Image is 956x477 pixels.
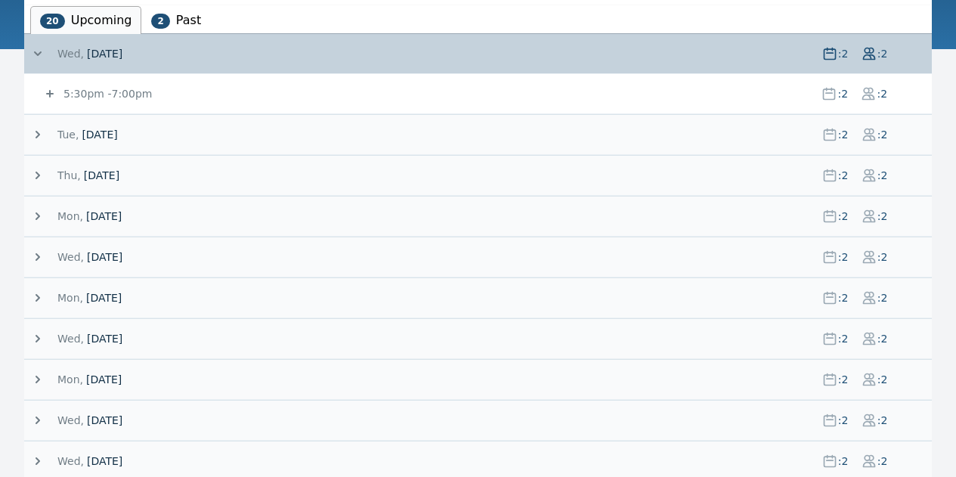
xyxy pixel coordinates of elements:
li: Past [141,6,211,34]
span: Wed, [57,249,84,265]
span: : 2 [837,86,849,101]
span: Mon, [57,372,83,387]
span: [DATE] [82,127,117,142]
small: 5:30pm - 7:00pm [60,88,152,100]
span: [DATE] [87,331,122,346]
button: Wed,[DATE]:2:2 [30,46,932,61]
span: : 2 [877,290,889,305]
span: : 2 [837,372,849,387]
span: : 2 [876,86,888,101]
span: [DATE] [87,454,122,469]
span: Mon, [57,290,83,305]
button: Tue,[DATE]:2:2 [30,127,932,142]
li: Upcoming [30,6,141,34]
span: [DATE] [87,249,122,265]
span: : 2 [877,413,889,428]
span: : 2 [877,331,889,346]
span: Wed, [57,413,84,428]
button: Wed,[DATE]:2:2 [30,413,932,428]
button: Wed,[DATE]:2:2 [30,249,932,265]
span: : 2 [877,46,889,61]
span: [DATE] [86,372,122,387]
span: [DATE] [84,168,119,183]
span: Wed, [57,46,84,61]
span: : 2 [877,454,889,469]
button: Wed,[DATE]:2:2 [30,454,932,469]
span: : 2 [877,249,889,265]
span: : 2 [877,127,889,142]
span: 20 [40,14,65,29]
span: : 2 [877,209,889,224]
span: Wed, [57,454,84,469]
span: Tue, [57,127,79,142]
span: : 2 [837,46,849,61]
span: 2 [151,14,169,29]
span: Wed, [57,331,84,346]
span: : 2 [837,168,849,183]
span: Mon, [57,209,83,224]
button: Wed,[DATE]:2:2 [30,331,932,346]
span: : 2 [837,209,849,224]
span: : 2 [837,454,849,469]
span: : 2 [877,168,889,183]
span: : 2 [877,372,889,387]
span: : 2 [837,331,849,346]
button: Thu,[DATE]:2:2 [30,168,932,183]
span: : 2 [837,249,849,265]
button: 5:30pm -7:00pm :2:2 [42,86,932,101]
span: : 2 [837,290,849,305]
button: Mon,[DATE]:2:2 [30,209,932,224]
span: [DATE] [87,46,122,61]
span: : 2 [837,127,849,142]
span: [DATE] [86,290,122,305]
span: Thu, [57,168,81,183]
button: Mon,[DATE]:2:2 [30,372,932,387]
span: [DATE] [87,413,122,428]
span: : 2 [837,413,849,428]
button: Mon,[DATE]:2:2 [30,290,932,305]
span: [DATE] [86,209,122,224]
